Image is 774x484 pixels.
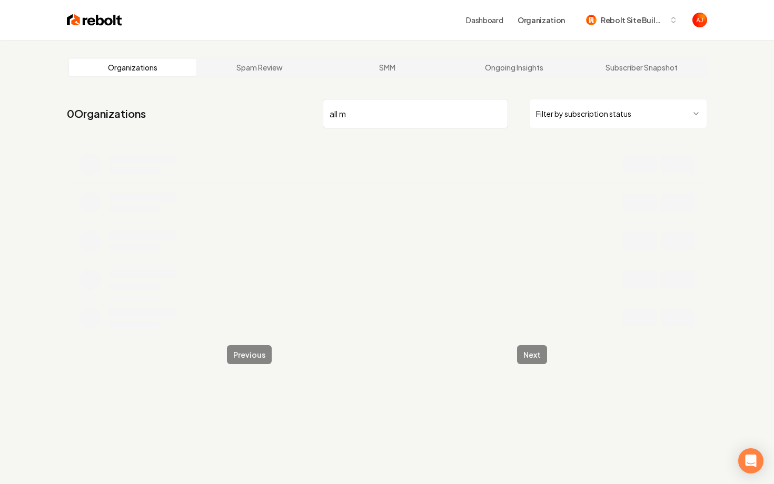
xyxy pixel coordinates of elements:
[196,59,324,76] a: Spam Review
[466,15,503,25] a: Dashboard
[578,59,705,76] a: Subscriber Snapshot
[586,15,597,25] img: Rebolt Site Builder
[451,59,578,76] a: Ongoing Insights
[511,11,571,29] button: Organization
[67,13,122,27] img: Rebolt Logo
[323,99,508,128] input: Search by name or ID
[323,59,451,76] a: SMM
[69,59,196,76] a: Organizations
[738,448,763,473] div: Open Intercom Messenger
[67,106,146,121] a: 0Organizations
[692,13,707,27] button: Open user button
[601,15,665,26] span: Rebolt Site Builder
[692,13,707,27] img: Austin Jellison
